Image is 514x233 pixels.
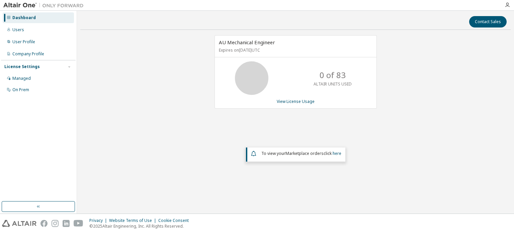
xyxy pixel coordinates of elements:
img: Altair One [3,2,87,9]
div: License Settings [4,64,40,69]
span: To view your click [261,151,341,156]
div: Managed [12,76,31,81]
img: youtube.svg [74,220,83,227]
img: altair_logo.svg [2,220,36,227]
div: Dashboard [12,15,36,20]
div: Users [12,27,24,33]
div: User Profile [12,39,35,45]
img: instagram.svg [52,220,59,227]
div: Privacy [89,218,109,223]
div: Company Profile [12,51,44,57]
span: AU Mechanical Engineer [219,39,275,46]
em: Marketplace orders [285,151,324,156]
p: Expires on [DATE] UTC [219,47,371,53]
p: 0 of 83 [320,69,346,81]
div: On Prem [12,87,29,93]
div: Cookie Consent [158,218,193,223]
img: facebook.svg [40,220,48,227]
a: here [333,151,341,156]
button: Contact Sales [469,16,507,27]
p: ALTAIR UNITS USED [314,81,352,87]
img: linkedin.svg [63,220,70,227]
p: © 2025 Altair Engineering, Inc. All Rights Reserved. [89,223,193,229]
div: Website Terms of Use [109,218,158,223]
a: View License Usage [277,99,315,104]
